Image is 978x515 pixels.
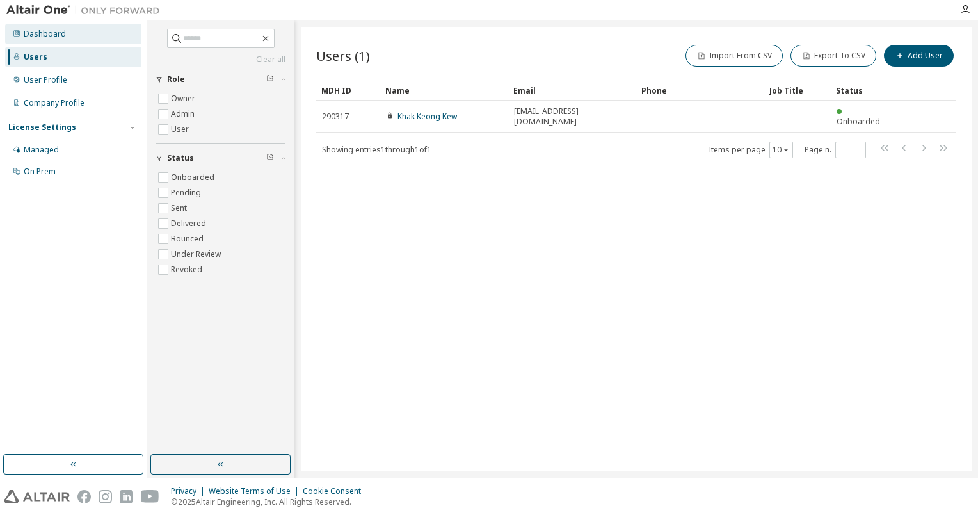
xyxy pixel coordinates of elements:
span: Status [167,153,194,163]
label: Owner [171,91,198,106]
div: Email [513,80,631,101]
span: Users (1) [316,47,370,65]
label: Revoked [171,262,205,277]
span: [EMAIL_ADDRESS][DOMAIN_NAME] [514,106,630,127]
a: Khak Keong Kew [397,111,457,122]
span: Items per page [709,142,793,158]
div: Status [836,80,890,101]
div: Dashboard [24,29,66,39]
div: Cookie Consent [303,486,369,496]
button: Export To CSV [790,45,876,67]
span: Clear filter [266,74,274,85]
button: Role [156,65,285,94]
img: linkedin.svg [120,490,133,503]
button: Import From CSV [685,45,783,67]
span: Onboarded [837,116,880,127]
img: instagram.svg [99,490,112,503]
button: Add User [884,45,954,67]
div: User Profile [24,75,67,85]
label: User [171,122,191,137]
button: Status [156,144,285,172]
label: Pending [171,185,204,200]
span: Showing entries 1 through 1 of 1 [322,144,431,155]
div: Users [24,52,47,62]
div: Phone [641,80,759,101]
div: Privacy [171,486,209,496]
div: Company Profile [24,98,84,108]
div: On Prem [24,167,56,177]
span: Page n. [805,142,866,158]
label: Admin [171,106,197,122]
img: facebook.svg [77,490,91,503]
div: Managed [24,145,59,155]
span: 290317 [322,111,349,122]
div: MDH ID [321,80,375,101]
div: License Settings [8,122,76,133]
p: © 2025 Altair Engineering, Inc. All Rights Reserved. [171,496,369,507]
img: Altair One [6,4,166,17]
label: Under Review [171,247,223,262]
label: Bounced [171,231,206,247]
div: Job Title [769,80,826,101]
img: youtube.svg [141,490,159,503]
label: Delivered [171,216,209,231]
span: Role [167,74,185,85]
label: Onboarded [171,170,217,185]
a: Clear all [156,54,285,65]
span: Clear filter [266,153,274,163]
div: Website Terms of Use [209,486,303,496]
button: 10 [773,145,790,155]
img: altair_logo.svg [4,490,70,503]
label: Sent [171,200,189,216]
div: Name [385,80,503,101]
